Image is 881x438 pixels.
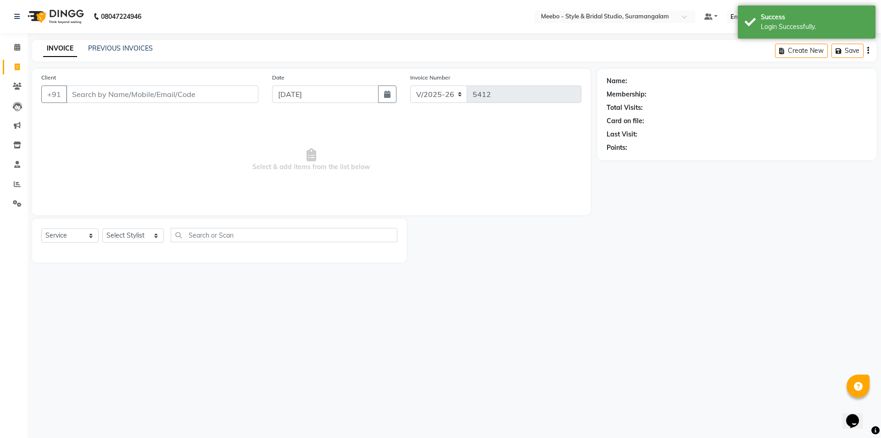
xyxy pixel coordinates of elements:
[607,103,643,113] div: Total Visits:
[607,76,627,86] div: Name:
[761,22,869,32] div: Login Successfully.
[775,44,828,58] button: Create New
[88,44,153,52] a: PREVIOUS INVOICES
[410,74,450,82] label: Invoice Number
[607,116,644,126] div: Card on file:
[41,114,581,206] span: Select & add items from the list below
[41,74,56,82] label: Client
[101,4,141,29] b: 08047224946
[831,44,864,58] button: Save
[23,4,86,29] img: logo
[761,12,869,22] div: Success
[272,74,284,82] label: Date
[607,143,627,153] div: Points:
[607,130,637,139] div: Last Visit:
[607,90,647,99] div: Membership:
[842,401,872,429] iframe: chat widget
[66,85,258,103] input: Search by Name/Mobile/Email/Code
[41,85,67,103] button: +91
[171,228,397,242] input: Search or Scan
[43,40,77,57] a: INVOICE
